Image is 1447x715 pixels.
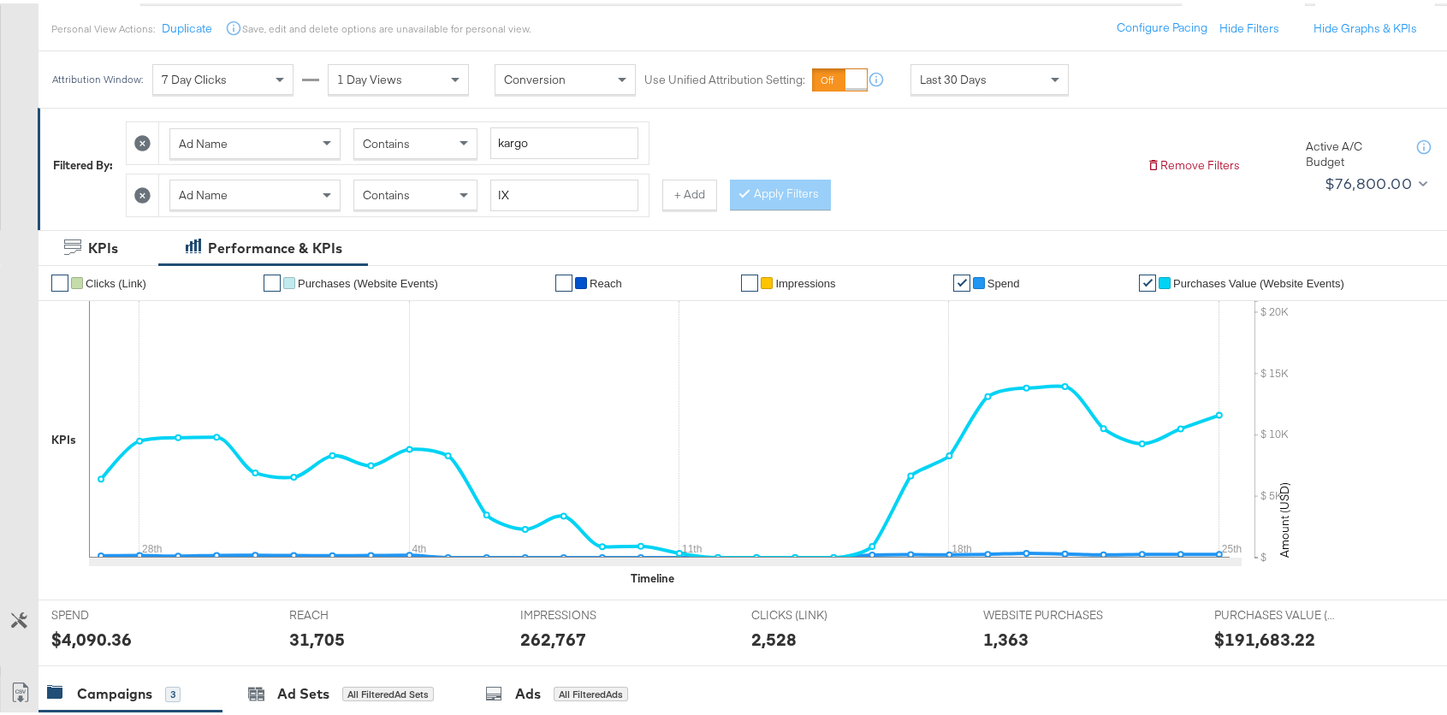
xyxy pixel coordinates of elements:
button: + Add [662,176,717,207]
div: KPIs [88,235,118,255]
span: Conversion [504,68,566,84]
div: 2,528 [751,623,797,648]
div: Attribution Window: [51,70,144,82]
div: KPIs [51,428,76,445]
span: 1 Day Views [337,68,402,84]
span: Impressions [775,274,835,287]
span: 7 Day Clicks [162,68,227,84]
div: Ads [515,681,541,700]
a: ✔ [1139,271,1156,288]
div: Personal View Actions: [51,19,155,32]
span: Ad Name [179,184,228,199]
div: All Filtered Ad Sets [342,683,434,699]
span: Ad Name [179,133,228,148]
div: Ad Sets [277,681,329,700]
span: Purchases Value (Website Events) [1173,274,1344,287]
span: Contains [363,184,410,199]
div: 3 [165,683,181,699]
a: ✔ [555,271,572,288]
div: 31,705 [289,623,345,648]
div: $76,800.00 [1325,168,1412,193]
div: Save, edit and delete options are unavailable for personal view. [242,19,531,32]
button: Configure Pacing [1105,9,1219,40]
label: Use Unified Attribution Setting: [644,68,805,85]
div: Performance & KPIs [208,235,342,255]
div: 1,363 [983,623,1029,648]
button: Hide Graphs & KPIs [1314,17,1417,33]
span: CLICKS (LINK) [751,604,880,620]
div: 262,767 [520,623,586,648]
span: PURCHASES VALUE (WEBSITE EVENTS) [1214,604,1343,620]
a: ✔ [953,271,970,288]
span: Purchases (Website Events) [298,274,438,287]
div: Filtered By: [53,154,113,170]
span: WEBSITE PURCHASES [983,604,1112,620]
text: Amount (USD) [1277,479,1292,554]
span: IMPRESSIONS [520,604,649,620]
span: REACH [289,604,418,620]
button: Duplicate [162,17,212,33]
a: ✔ [264,271,281,288]
div: Timeline [632,567,675,583]
a: ✔ [741,271,758,288]
a: ✔ [51,271,68,288]
div: $4,090.36 [51,623,132,648]
span: Contains [363,133,410,148]
input: Enter a search term [490,176,638,208]
button: Hide Filters [1219,17,1279,33]
span: Spend [987,274,1020,287]
div: Campaigns [77,681,152,700]
span: Clicks (Link) [86,274,146,287]
div: All Filtered Ads [554,683,628,699]
button: Remove Filters [1147,154,1240,170]
input: Enter a search term [490,124,638,156]
div: Active A/C Budget [1306,135,1400,167]
span: Reach [590,274,622,287]
span: Last 30 Days [920,68,987,84]
button: $76,800.00 [1318,167,1432,194]
span: SPEND [51,604,180,620]
div: $191,683.22 [1214,623,1315,648]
